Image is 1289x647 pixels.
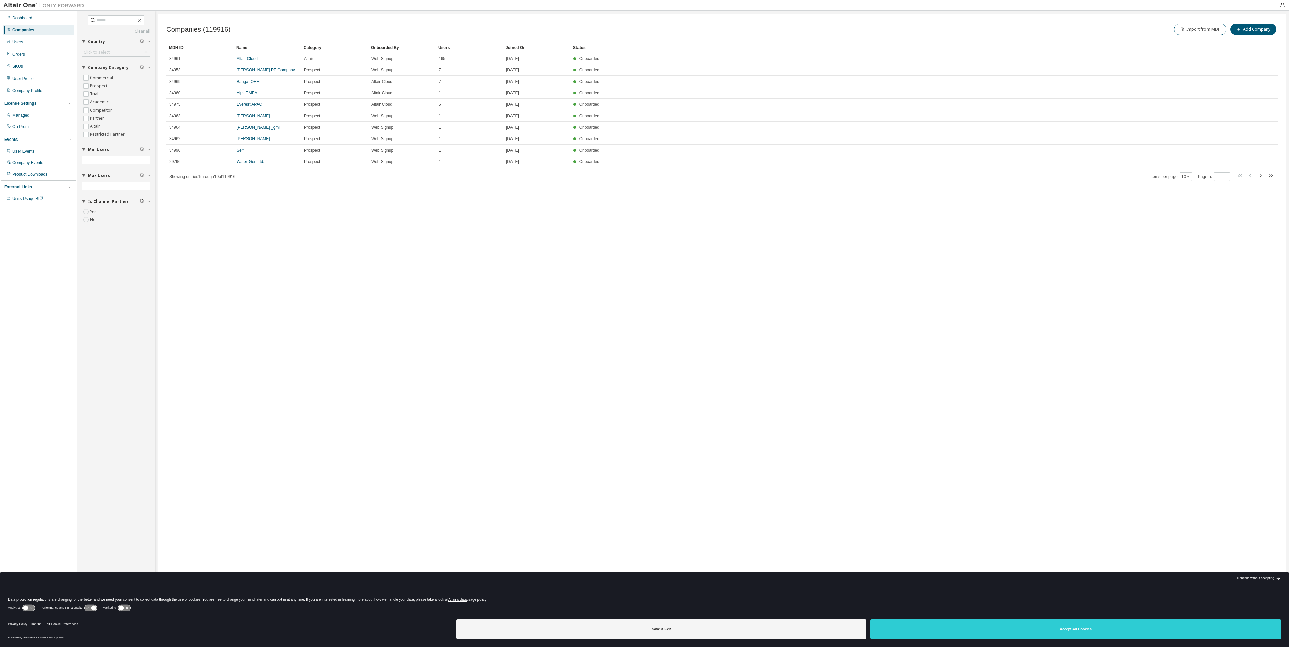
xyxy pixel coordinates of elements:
span: [DATE] [506,148,519,153]
span: Prospect [304,113,320,119]
button: Add Company [1230,24,1276,35]
span: 165 [439,56,445,61]
span: 1 [439,90,441,96]
label: Partner [90,114,105,122]
span: Altair [304,56,313,61]
span: Clear filter [140,65,144,70]
span: Items per page [1151,172,1192,181]
span: Altair Cloud [371,90,392,96]
span: 7 [439,67,441,73]
div: Company Profile [12,88,42,93]
span: 34964 [169,125,180,130]
span: Country [88,39,105,44]
span: 34960 [169,90,180,96]
span: Onboarded [579,114,599,118]
div: On Prem [12,124,29,129]
span: Onboarded [579,148,599,153]
a: [PERSON_NAME] PE Company [237,68,295,72]
span: 34990 [169,148,180,153]
button: Is Channel Partner [82,194,150,209]
span: [DATE] [506,125,519,130]
span: Clear filter [140,39,144,44]
span: Prospect [304,125,320,130]
div: Onboarded By [371,42,433,53]
label: Restricted Partner [90,130,126,138]
span: Onboarded [579,136,599,141]
button: Max Users [82,168,150,183]
span: Onboarded [579,56,599,61]
span: Onboarded [579,102,599,107]
a: [PERSON_NAME] _gml [237,125,280,130]
label: Trial [90,90,100,98]
span: Min Users [88,147,109,152]
a: Alps EMEA [237,91,257,95]
span: Clear filter [140,147,144,152]
span: Prospect [304,148,320,153]
span: Company Category [88,65,129,70]
label: Competitor [90,106,113,114]
span: 1 [439,148,441,153]
button: 10 [1181,174,1190,179]
span: Prospect [304,136,320,142]
div: Orders [12,52,25,57]
div: Status [573,42,1237,53]
a: [PERSON_NAME] [237,114,270,118]
span: Onboarded [579,91,599,95]
span: Max Users [88,173,110,178]
button: Country [82,34,150,49]
span: Altair Cloud [371,102,392,107]
div: Dashboard [12,15,32,21]
span: 34963 [169,113,180,119]
span: 1 [439,125,441,130]
span: Onboarded [579,125,599,130]
button: Import from MDH [1174,24,1226,35]
span: 34969 [169,79,180,84]
span: Web Signup [371,125,393,130]
span: Web Signup [371,56,393,61]
label: Yes [90,208,98,216]
span: Companies (119916) [166,26,230,33]
span: Web Signup [371,67,393,73]
a: Bangal OEM [237,79,260,84]
label: Academic [90,98,110,106]
div: Company Events [12,160,43,165]
div: Events [4,137,18,142]
a: Everest APAC [237,102,262,107]
a: Water-Gen Ltd. [237,159,264,164]
div: License Settings [4,101,36,106]
span: 1 [439,159,441,164]
span: Onboarded [579,159,599,164]
span: Prospect [304,90,320,96]
div: Name [236,42,298,53]
span: Altair Cloud [371,79,392,84]
span: [DATE] [506,79,519,84]
span: Prospect [304,67,320,73]
label: Commercial [90,74,114,82]
button: Min Users [82,142,150,157]
div: Users [12,39,23,45]
div: Users [438,42,500,53]
span: [DATE] [506,102,519,107]
div: SKUs [12,64,23,69]
span: [DATE] [506,113,519,119]
span: Showing entries 1 through 10 of 119916 [169,174,235,179]
span: 5 [439,102,441,107]
label: Altair [90,122,101,130]
span: Web Signup [371,113,393,119]
div: Product Downloads [12,172,47,177]
div: External Links [4,184,32,190]
span: Is Channel Partner [88,199,129,204]
span: [DATE] [506,136,519,142]
span: 34961 [169,56,180,61]
label: Prospect [90,82,109,90]
span: Web Signup [371,136,393,142]
span: Page n. [1198,172,1230,181]
span: Prospect [304,159,320,164]
a: Altair Cloud [237,56,258,61]
span: Web Signup [371,159,393,164]
span: [DATE] [506,90,519,96]
span: 34953 [169,67,180,73]
div: Click to select [82,48,150,56]
span: 1 [439,113,441,119]
span: 34975 [169,102,180,107]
